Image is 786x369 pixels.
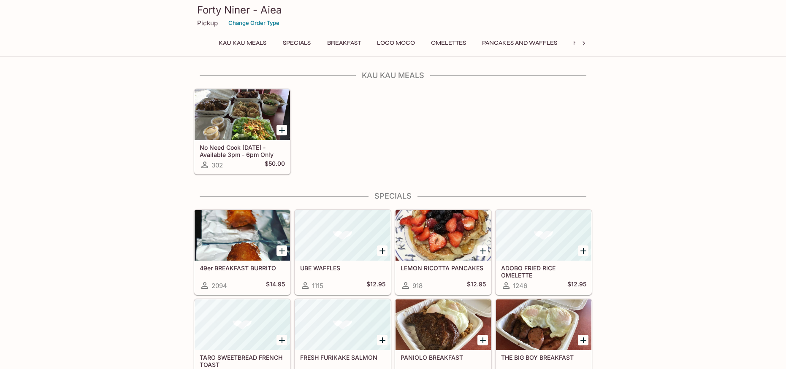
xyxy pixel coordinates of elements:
[467,280,486,291] h5: $12.95
[396,210,491,261] div: LEMON RICOTTA PANCAKES
[396,299,491,350] div: PANIOLO BREAKFAST
[323,37,366,49] button: Breakfast
[401,354,486,361] h5: PANIOLO BREAKFAST
[372,37,420,49] button: Loco Moco
[496,299,591,350] div: THE BIG BOY BREAKFAST
[214,37,271,49] button: Kau Kau Meals
[567,280,586,291] h5: $12.95
[426,37,471,49] button: Omelettes
[496,210,592,295] a: ADOBO FRIED RICE OMELETTE1246$12.95
[312,282,323,290] span: 1115
[377,245,388,256] button: Add UBE WAFFLES
[501,264,586,278] h5: ADOBO FRIED RICE OMELETTE
[412,282,423,290] span: 918
[195,210,290,261] div: 49er BREAKFAST BURRITO
[395,210,491,295] a: LEMON RICOTTA PANCAKES918$12.95
[366,280,385,291] h5: $12.95
[401,264,486,272] h5: LEMON RICOTTA PANCAKES
[578,245,588,256] button: Add ADOBO FRIED RICE OMELETTE
[276,245,287,256] button: Add 49er BREAKFAST BURRITO
[477,245,488,256] button: Add LEMON RICOTTA PANCAKES
[195,299,290,350] div: TARO SWEETBREAD FRENCH TOAST
[194,89,290,174] a: No Need Cook [DATE] - Available 3pm - 6pm Only302$50.00
[211,161,223,169] span: 302
[276,335,287,345] button: Add TARO SWEETBREAD FRENCH TOAST
[295,210,390,261] div: UBE WAFFLES
[211,282,227,290] span: 2094
[496,210,591,261] div: ADOBO FRIED RICE OMELETTE
[200,354,285,368] h5: TARO SWEETBREAD FRENCH TOAST
[194,71,592,80] h4: Kau Kau Meals
[266,280,285,291] h5: $14.95
[200,264,285,272] h5: 49er BREAKFAST BURRITO
[194,210,290,295] a: 49er BREAKFAST BURRITO2094$14.95
[477,37,562,49] button: Pancakes and Waffles
[477,335,488,345] button: Add PANIOLO BREAKFAST
[200,144,285,158] h5: No Need Cook [DATE] - Available 3pm - 6pm Only
[569,37,673,49] button: Hawaiian Style French Toast
[195,89,290,140] div: No Need Cook Today - Available 3pm - 6pm Only
[265,160,285,170] h5: $50.00
[300,354,385,361] h5: FRESH FURIKAKE SALMON
[295,210,391,295] a: UBE WAFFLES1115$12.95
[513,282,527,290] span: 1246
[377,335,388,345] button: Add FRESH FURIKAKE SALMON
[197,19,218,27] p: Pickup
[300,264,385,272] h5: UBE WAFFLES
[194,191,592,201] h4: Specials
[501,354,586,361] h5: THE BIG BOY BREAKFAST
[225,16,283,30] button: Change Order Type
[197,3,589,16] h3: Forty Niner - Aiea
[278,37,316,49] button: Specials
[276,125,287,135] button: Add No Need Cook Today - Available 3pm - 6pm Only
[578,335,588,345] button: Add THE BIG BOY BREAKFAST
[295,299,390,350] div: FRESH FURIKAKE SALMON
